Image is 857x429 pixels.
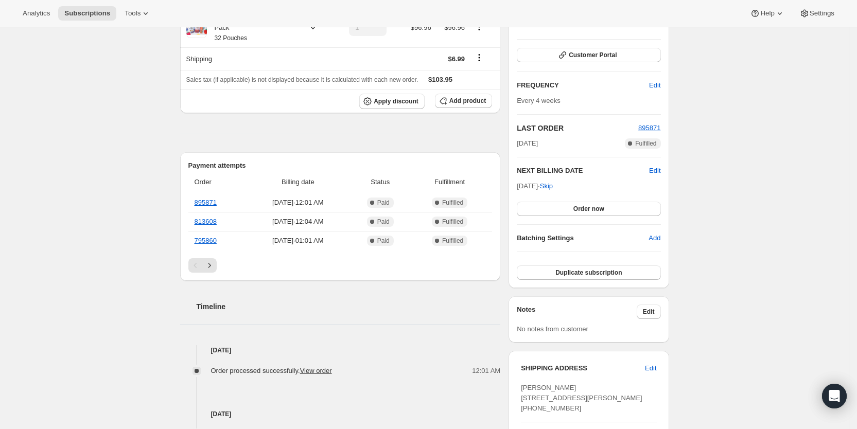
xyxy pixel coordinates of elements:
span: [DATE] · 12:01 AM [249,198,347,208]
button: Help [744,6,791,21]
span: Billing date [249,177,347,187]
button: Shipping actions [471,52,487,63]
span: Add product [449,97,486,105]
span: [DATE] · 12:04 AM [249,217,347,227]
span: Fulfilled [635,139,656,148]
div: Build a Bundle Pouches 32 Pack [207,12,300,43]
h2: Timeline [197,301,501,312]
span: No notes from customer [517,325,588,333]
a: 895871 [195,199,217,206]
button: Tools [118,6,157,21]
h2: LAST ORDER [517,123,638,133]
span: Order now [573,205,604,213]
span: $96.96 [411,24,431,31]
nav: Pagination [188,258,493,273]
span: Subscriptions [64,9,110,17]
h2: Payment attempts [188,160,493,171]
h2: FREQUENCY [517,80,649,91]
span: Paid [377,218,390,226]
span: Tools [125,9,141,17]
th: Shipping [180,47,335,70]
a: View order [300,367,332,374]
span: Duplicate subscription [555,269,622,277]
button: 895871 [638,123,660,133]
button: Settings [793,6,841,21]
span: Fulfillment [413,177,486,187]
span: Every 4 weeks [517,97,561,104]
h6: Batching Settings [517,233,649,243]
th: Order [188,171,246,193]
h3: SHIPPING ADDRESS [521,363,645,373]
span: Edit [643,308,655,316]
button: Customer Portal [517,48,660,62]
button: Add [642,230,667,246]
span: [DATE] · [517,182,553,190]
span: Paid [377,237,390,245]
a: 813608 [195,218,217,225]
span: $6.99 [448,55,465,63]
span: 12:01 AM [472,366,500,376]
span: Order processed successfully. [211,367,332,374]
span: Apply discount [374,97,418,105]
h2: NEXT BILLING DATE [517,166,649,176]
span: Analytics [23,9,50,17]
span: Help [760,9,774,17]
span: Skip [540,181,553,191]
span: $103.95 [428,76,452,83]
button: Subscriptions [58,6,116,21]
span: Settings [810,9,834,17]
button: Order now [517,202,660,216]
span: Edit [649,80,660,91]
button: Next [202,258,217,273]
a: 795860 [195,237,217,244]
span: Fulfilled [442,199,463,207]
button: Add product [435,94,492,108]
span: Edit [645,363,656,373]
span: [PERSON_NAME] [STREET_ADDRESS][PERSON_NAME] [PHONE_NUMBER] [521,384,642,412]
span: $96.96 [444,24,465,31]
small: 32 Pouches [215,34,247,42]
span: Add [649,233,660,243]
span: Fulfilled [442,218,463,226]
button: Edit [639,360,662,377]
span: [DATE] [517,138,538,149]
button: Duplicate subscription [517,265,660,280]
span: Customer Portal [569,51,617,59]
span: Status [353,177,407,187]
button: Edit [649,166,660,176]
button: Skip [534,178,559,194]
a: 895871 [638,124,660,132]
button: Analytics [16,6,56,21]
div: Open Intercom Messenger [822,384,847,408]
button: Apply discount [359,94,425,109]
h4: [DATE] [180,409,501,419]
button: Edit [637,305,661,319]
span: Sales tax (if applicable) is not displayed because it is calculated with each new order. [186,76,418,83]
span: Fulfilled [442,237,463,245]
h3: Notes [517,305,637,319]
h4: [DATE] [180,345,501,355]
span: [DATE] · 01:01 AM [249,236,347,246]
span: Paid [377,199,390,207]
button: Edit [643,77,667,94]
